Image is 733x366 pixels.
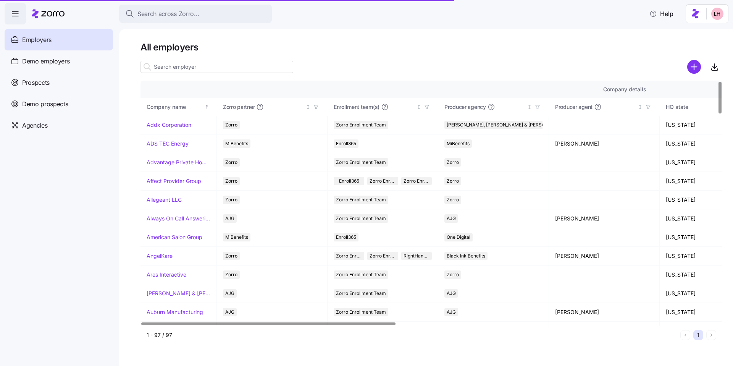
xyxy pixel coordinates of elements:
[22,35,52,45] span: Employers
[5,72,113,93] a: Prospects
[447,214,456,223] span: AJG
[22,57,70,66] span: Demo employers
[336,252,362,260] span: Zorro Enrollment Team
[336,233,356,241] span: Enroll365
[549,303,660,322] td: [PERSON_NAME]
[225,121,237,129] span: Zorro
[447,196,459,204] span: Zorro
[336,289,386,298] span: Zorro Enrollment Team
[5,93,113,115] a: Demo prospects
[225,214,234,223] span: AJG
[404,252,429,260] span: RightHandMan Financial
[706,330,716,340] button: Next page
[119,5,272,23] button: Search across Zorro...
[555,103,593,111] span: Producer agent
[638,104,643,110] div: Not sorted
[22,99,68,109] span: Demo prospects
[305,104,311,110] div: Not sorted
[447,233,470,241] span: One Digital
[147,177,201,185] a: Affect Provider Group
[416,104,421,110] div: Not sorted
[225,158,237,167] span: Zorro
[447,308,456,316] span: AJG
[140,98,217,116] th: Company nameSorted ascending
[336,308,386,316] span: Zorro Enrollment Team
[147,331,677,339] div: 1 - 97 / 97
[549,134,660,153] td: [PERSON_NAME]
[225,139,248,148] span: MiBenefits
[147,140,189,147] a: ADS TEC Energy
[549,247,660,266] td: [PERSON_NAME]
[147,233,202,241] a: American Salon Group
[336,270,386,279] span: Zorro Enrollment Team
[225,233,248,241] span: MiBenefits
[711,8,723,20] img: 8ac9784bd0c5ae1e7e1202a2aac67deb
[447,177,459,185] span: Zorro
[225,289,234,298] span: AJG
[147,196,182,204] a: Allegeant LLC
[225,270,237,279] span: Zorro
[217,98,328,116] th: Zorro partnerNot sorted
[444,103,486,111] span: Producer agency
[22,78,50,87] span: Prospects
[147,252,173,260] a: AngelKare
[336,214,386,223] span: Zorro Enrollment Team
[336,139,356,148] span: Enroll365
[527,104,532,110] div: Not sorted
[549,98,660,116] th: Producer agentNot sorted
[140,41,722,53] h1: All employers
[22,121,47,130] span: Agencies
[328,98,438,116] th: Enrollment team(s)Not sorted
[223,103,255,111] span: Zorro partner
[147,215,210,222] a: Always On Call Answering Service
[334,103,379,111] span: Enrollment team(s)
[447,289,456,298] span: AJG
[649,9,673,18] span: Help
[147,308,203,316] a: Auburn Manufacturing
[147,290,210,297] a: [PERSON_NAME] & [PERSON_NAME]'s
[643,6,680,21] button: Help
[404,177,429,185] span: Zorro Enrollment Experts
[447,158,459,167] span: Zorro
[447,121,565,129] span: [PERSON_NAME], [PERSON_NAME] & [PERSON_NAME]
[336,158,386,167] span: Zorro Enrollment Team
[5,50,113,72] a: Demo employers
[447,252,485,260] span: Black Ink Benefits
[5,29,113,50] a: Employers
[225,177,237,185] span: Zorro
[693,330,703,340] button: 1
[5,115,113,136] a: Agencies
[687,60,701,74] svg: add icon
[336,121,386,129] span: Zorro Enrollment Team
[225,308,234,316] span: AJG
[225,252,237,260] span: Zorro
[204,104,210,110] div: Sorted ascending
[147,271,186,279] a: Ares Interactive
[147,103,203,111] div: Company name
[147,121,191,129] a: Addx Corporation
[447,139,470,148] span: MiBenefits
[370,177,396,185] span: Zorro Enrollment Team
[447,270,459,279] span: Zorro
[549,209,660,228] td: [PERSON_NAME]
[438,98,549,116] th: Producer agencyNot sorted
[336,196,386,204] span: Zorro Enrollment Team
[680,330,690,340] button: Previous page
[339,177,359,185] span: Enroll365
[147,159,210,166] a: Advantage Private Home Care
[370,252,396,260] span: Zorro Enrollment Experts
[225,196,237,204] span: Zorro
[140,61,293,73] input: Search employer
[137,9,199,19] span: Search across Zorro...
